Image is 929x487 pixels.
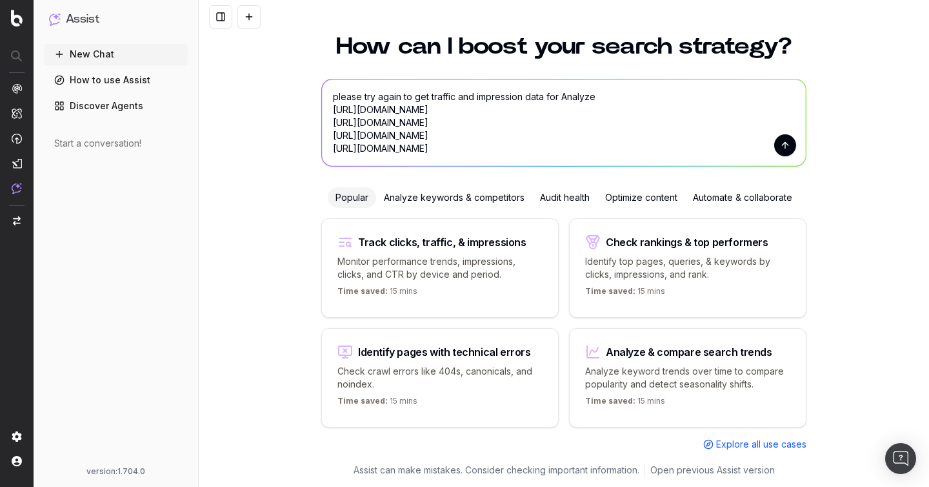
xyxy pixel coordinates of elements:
p: 15 mins [585,396,665,411]
img: Assist [49,13,61,25]
p: Check crawl errors like 404s, canonicals, and noindex. [337,365,543,391]
p: 15 mins [337,286,417,302]
img: Analytics [12,83,22,94]
div: Open Intercom Messenger [885,443,916,474]
span: Time saved: [337,286,388,296]
div: Start a conversation! [54,137,177,150]
h1: How can I boost your search strategy? [321,35,806,58]
p: 15 mins [585,286,665,302]
div: Optimize content [597,187,685,208]
button: Assist [49,10,183,28]
div: Analyze & compare search trends [606,347,772,357]
div: Analyze keywords & competitors [376,187,532,208]
p: Monitor performance trends, impressions, clicks, and CTR by device and period. [337,255,543,281]
img: Botify logo [11,10,23,26]
div: Popular [328,187,376,208]
a: Open previous Assist version [650,464,775,477]
span: Time saved: [337,396,388,406]
button: New Chat [44,44,188,65]
div: Audit health [532,187,597,208]
img: Setting [12,431,22,442]
img: Switch project [13,216,21,225]
img: Activation [12,133,22,144]
div: version: 1.704.0 [49,466,183,477]
span: Explore all use cases [716,438,806,451]
div: Check rankings & top performers [606,237,768,247]
textarea: please try again to get traffic and impression data for Analyze [URL][DOMAIN_NAME] [URL][DOMAIN_N... [322,79,806,166]
span: Time saved: [585,396,635,406]
p: Assist can make mistakes. Consider checking important information. [354,464,639,477]
img: Assist [12,183,22,194]
a: How to use Assist [44,70,188,90]
a: Explore all use cases [703,438,806,451]
img: My account [12,456,22,466]
img: Studio [12,158,22,169]
h1: Assist [66,10,99,28]
img: Intelligence [12,108,22,119]
div: Track clicks, traffic, & impressions [358,237,526,247]
p: Analyze keyword trends over time to compare popularity and detect seasonality shifts. [585,365,790,391]
span: Time saved: [585,286,635,296]
p: 15 mins [337,396,417,411]
div: Identify pages with technical errors [358,347,531,357]
a: Discover Agents [44,96,188,116]
div: Automate & collaborate [685,187,800,208]
p: Identify top pages, queries, & keywords by clicks, impressions, and rank. [585,255,790,281]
